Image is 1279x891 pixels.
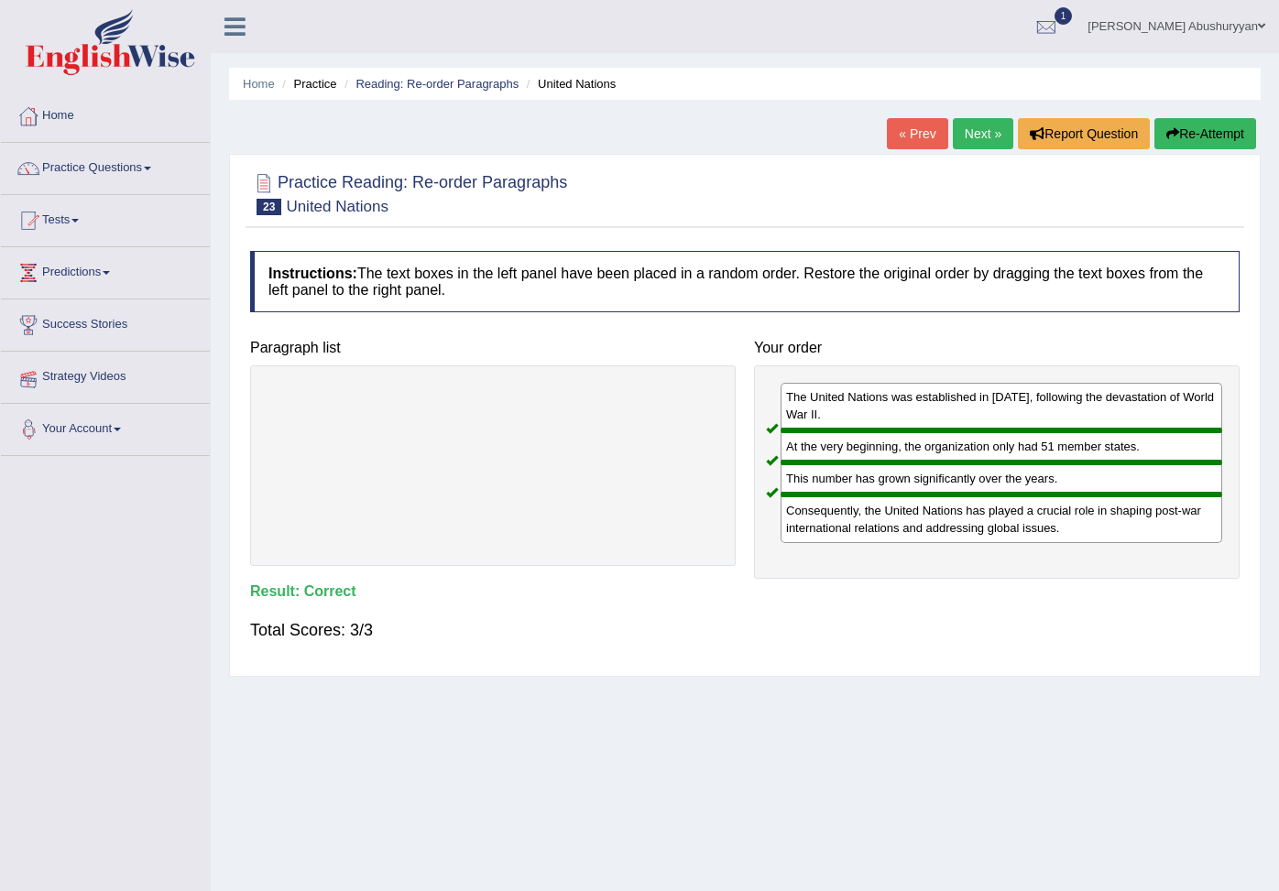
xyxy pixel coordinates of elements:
[1055,7,1073,25] span: 1
[250,251,1240,312] h4: The text boxes in the left panel have been placed in a random order. Restore the original order b...
[781,462,1222,494] div: This number has grown significantly over the years.
[781,430,1222,462] div: At the very beginning, the organization only had 51 member states.
[278,75,336,92] li: Practice
[243,77,275,91] a: Home
[250,169,567,215] h2: Practice Reading: Re-order Paragraphs
[1,143,210,189] a: Practice Questions
[887,118,947,149] a: « Prev
[250,583,1240,600] h4: Result:
[257,199,281,215] span: 23
[1,247,210,293] a: Predictions
[754,340,1240,356] h4: Your order
[268,266,357,281] b: Instructions:
[1,404,210,450] a: Your Account
[522,75,617,92] li: United Nations
[250,340,736,356] h4: Paragraph list
[250,608,1240,652] div: Total Scores: 3/3
[781,383,1222,430] div: The United Nations was established in [DATE], following the devastation of World War II.
[1018,118,1150,149] button: Report Question
[1,352,210,397] a: Strategy Videos
[1,91,210,136] a: Home
[1,299,210,345] a: Success Stories
[781,494,1222,542] div: Consequently, the United Nations has played a crucial role in shaping post-war international rela...
[286,198,388,215] small: United Nations
[1154,118,1256,149] button: Re-Attempt
[1,195,210,241] a: Tests
[953,118,1013,149] a: Next »
[355,77,519,91] a: Reading: Re-order Paragraphs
